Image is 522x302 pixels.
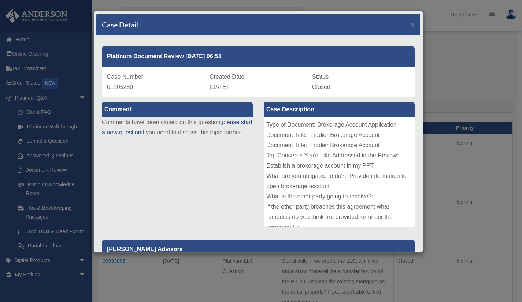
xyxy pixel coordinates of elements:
[107,74,143,80] span: Case Number
[312,84,330,90] span: Closed
[102,46,415,67] div: Platinum Document Review [DATE] 06:51
[102,102,253,117] label: Comment
[264,117,415,227] div: Type of Document: Brokerage Account Application Document Title: Tradier Brokerage Account Documen...
[210,84,228,90] span: [DATE]
[102,19,138,30] h4: Case Detail
[102,119,252,135] a: please start a new question
[264,102,415,117] label: Case Description
[410,20,415,29] span: ×
[102,117,253,138] p: Comments have been closed on this question, if you need to discuss this topic further.
[210,74,244,80] span: Created Date
[107,84,133,90] span: 01105280
[410,20,415,28] button: Close
[102,240,415,258] p: [PERSON_NAME] Advisors
[312,74,329,80] span: Status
